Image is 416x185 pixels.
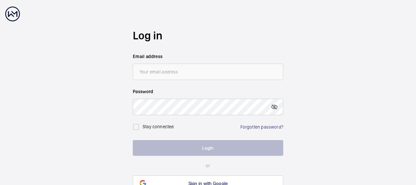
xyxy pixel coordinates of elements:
label: Stay connected [143,124,174,129]
h2: Log in [133,28,283,43]
label: Password [133,88,283,95]
button: Login [133,140,283,156]
label: Email address [133,53,283,60]
a: Forgotten password? [240,124,283,130]
input: Your email address [133,64,283,80]
p: or [133,162,283,169]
